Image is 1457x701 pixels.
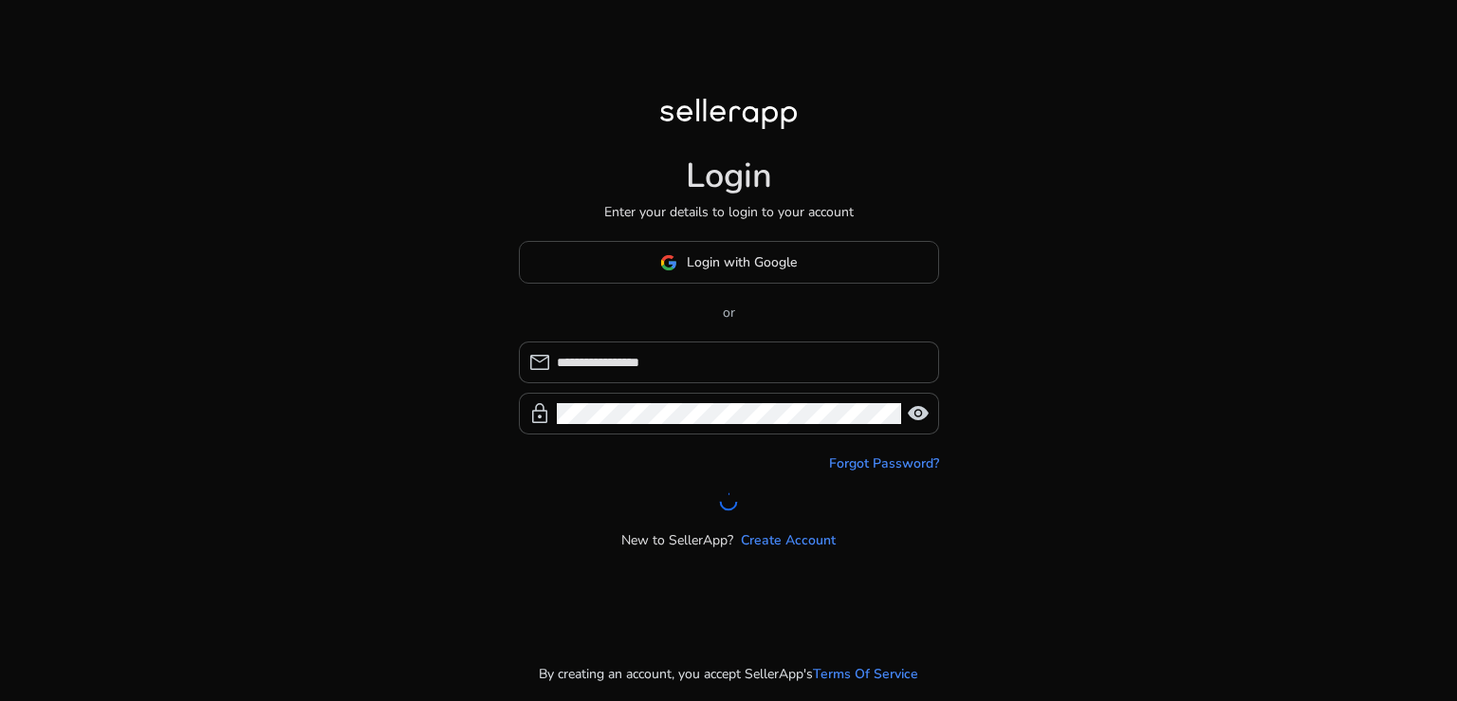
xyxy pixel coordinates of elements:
[519,303,939,323] p: or
[829,453,939,473] a: Forgot Password?
[813,664,918,684] a: Terms Of Service
[621,530,733,550] p: New to SellerApp?
[741,530,836,550] a: Create Account
[528,351,551,374] span: mail
[660,254,677,271] img: google-logo.svg
[519,241,939,284] button: Login with Google
[528,402,551,425] span: lock
[687,252,797,272] span: Login with Google
[907,402,930,425] span: visibility
[604,202,854,222] p: Enter your details to login to your account
[686,156,772,196] h1: Login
